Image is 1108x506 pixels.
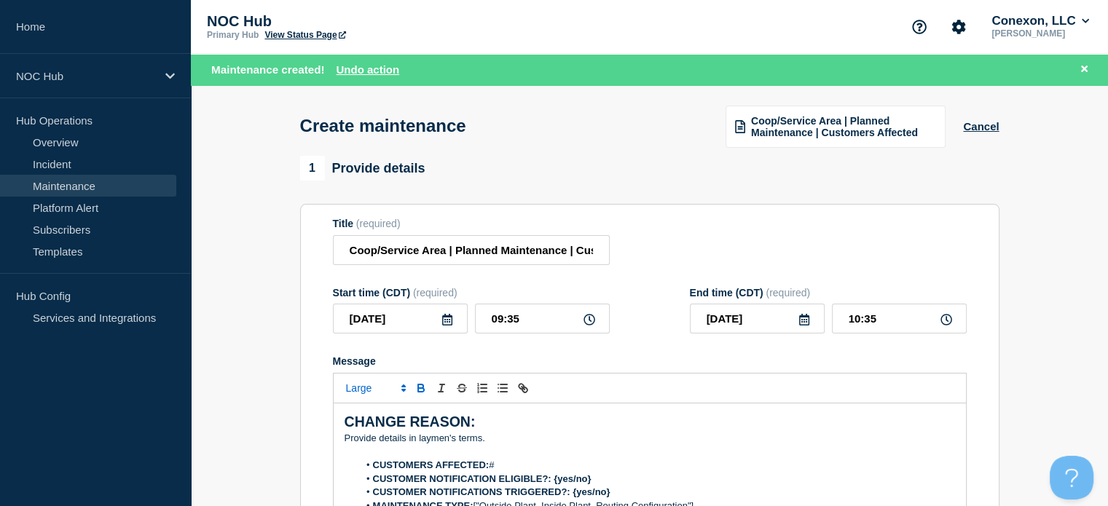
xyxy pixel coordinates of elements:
[16,70,156,82] p: NOC Hub
[373,459,490,470] strong: CUSTOMERS AFFECTED:
[832,304,967,333] input: HH:MM
[472,379,492,397] button: Toggle ordered list
[333,235,610,265] input: Title
[513,379,533,397] button: Toggle link
[751,115,936,138] span: Coop/Service Area | Planned Maintenance | Customers Affected
[339,379,411,397] span: Font size
[300,156,325,181] span: 1
[690,287,967,299] div: End time (CDT)
[356,218,401,229] span: (required)
[431,379,452,397] button: Toggle italic text
[963,120,999,133] button: Cancel
[413,287,457,299] span: (required)
[475,304,610,333] input: HH:MM
[452,379,472,397] button: Toggle strikethrough text
[943,12,974,42] button: Account settings
[333,218,610,229] div: Title
[766,287,810,299] span: (required)
[207,13,498,30] p: NOC Hub
[345,432,955,445] p: Provide details in laymen's terms.
[411,379,431,397] button: Toggle bold text
[373,473,592,484] strong: CUSTOMER NOTIFICATION ELIGIBLE?: {yes/no}
[207,30,259,40] p: Primary Hub
[333,355,967,367] div: Message
[492,379,513,397] button: Toggle bulleted list
[904,12,935,42] button: Support
[336,63,399,76] button: Undo action
[333,287,610,299] div: Start time (CDT)
[300,156,425,181] div: Provide details
[735,120,745,133] img: template icon
[333,304,468,333] input: YYYY-MM-DD
[989,28,1092,39] p: [PERSON_NAME]
[264,30,345,40] a: View Status Page
[1050,456,1093,499] iframe: Help Scout Beacon - Open
[358,459,955,472] li: #
[300,116,466,136] h1: Create maintenance
[989,14,1092,28] button: Conexon, LLC
[690,304,825,333] input: YYYY-MM-DD
[373,486,610,497] strong: CUSTOMER NOTIFICATIONS TRIGGERED?: {yes/no}
[345,414,476,430] strong: CHANGE REASON:
[211,63,324,76] span: Maintenance created!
